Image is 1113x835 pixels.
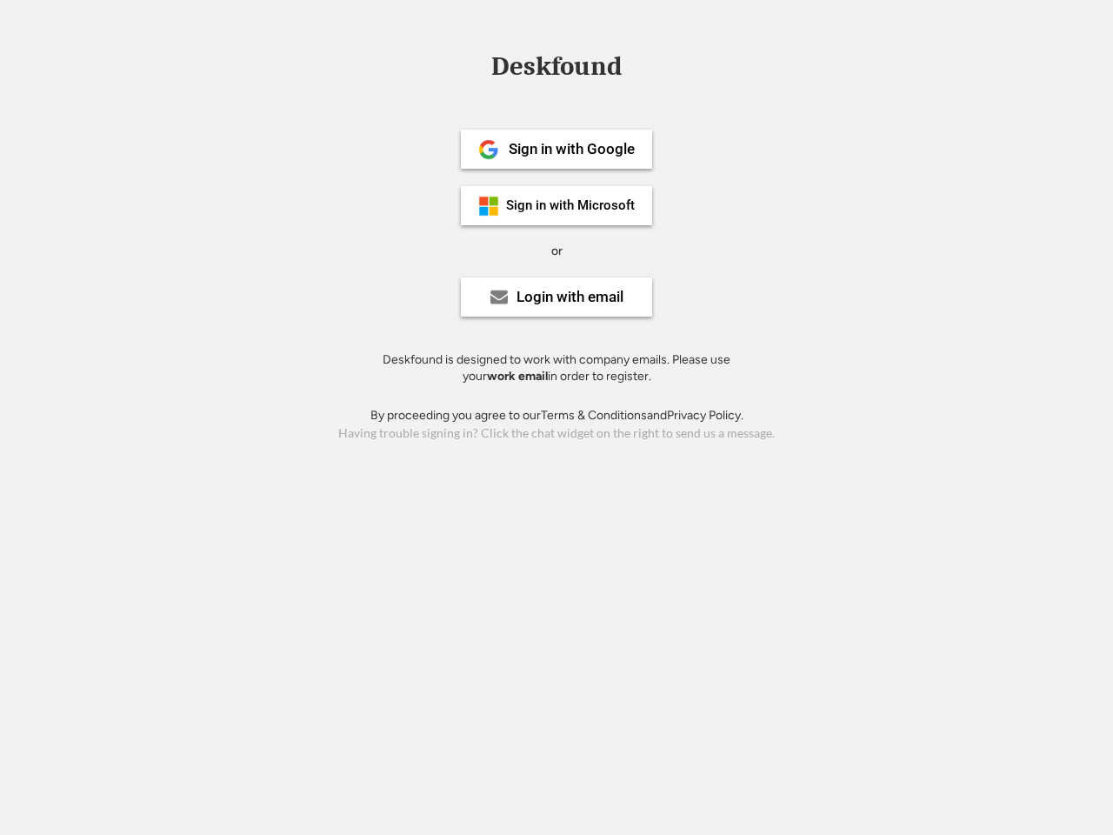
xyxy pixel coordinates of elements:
div: By proceeding you agree to our and [370,407,743,424]
div: Sign in with Google [509,142,635,157]
a: Privacy Policy. [667,408,743,423]
div: or [551,243,563,260]
img: ms-symbollockup_mssymbol_19.png [478,196,499,217]
div: Deskfound [483,53,630,80]
a: Terms & Conditions [541,408,647,423]
strong: work email [487,369,548,384]
img: 1024px-Google__G__Logo.svg.png [478,139,499,160]
div: Deskfound is designed to work with company emails. Please use your in order to register. [361,351,752,385]
div: Sign in with Microsoft [506,199,635,212]
div: Login with email [517,290,623,304]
